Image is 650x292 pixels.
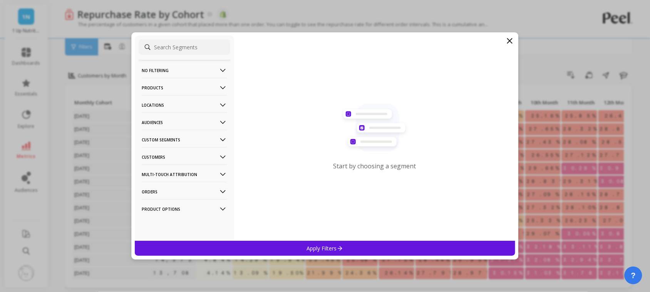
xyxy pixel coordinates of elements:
p: No filtering [142,60,227,80]
p: Audiences [142,112,227,132]
p: Product Options [142,199,227,219]
p: Orders [142,182,227,201]
p: Apply Filters [307,245,343,252]
button: ? [625,267,642,284]
p: Customers [142,147,227,167]
p: Locations [142,95,227,115]
span: ? [631,270,636,281]
p: Multi-Touch Attribution [142,164,227,184]
p: Start by choosing a segment [333,162,416,170]
p: Custom Segments [142,130,227,149]
p: Products [142,78,227,97]
input: Search Segments [139,39,230,55]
